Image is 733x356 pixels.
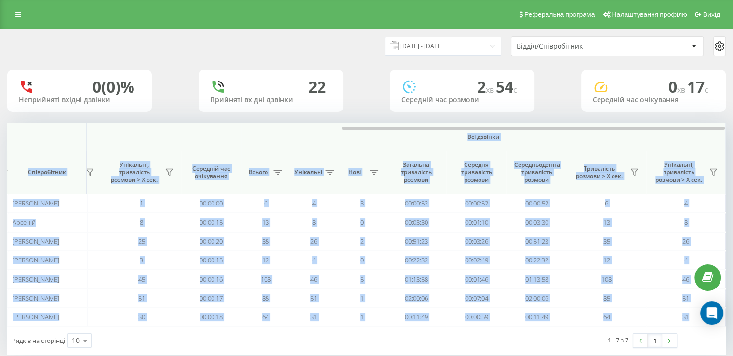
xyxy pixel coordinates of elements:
span: Унікальні [294,168,322,176]
span: 13 [262,218,269,227]
span: 2 [477,76,496,97]
span: [PERSON_NAME] [13,256,59,264]
span: 35 [603,237,610,246]
span: 1 [360,294,364,302]
td: 00:11:49 [506,308,567,327]
div: Відділ/Співробітник [517,42,632,51]
span: 8 [312,218,316,227]
div: 10 [72,336,80,345]
td: 00:02:49 [446,251,506,270]
td: 00:00:00 [181,194,241,213]
span: 51 [310,294,317,302]
span: Середня тривалість розмови [453,161,499,184]
span: 3 [140,256,143,264]
span: 64 [262,313,269,321]
span: [PERSON_NAME] [13,237,59,246]
span: [PERSON_NAME] [13,294,59,302]
span: Середній час очікування [188,165,234,180]
span: 5 [360,275,364,284]
div: Середній час очікування [593,96,714,104]
span: 31 [310,313,317,321]
td: 00:51:23 [386,232,446,251]
span: Тривалість розмови > Х сек. [572,165,627,180]
div: 22 [308,78,326,96]
td: 00:03:26 [446,232,506,251]
td: 00:07:04 [446,289,506,308]
div: Середній час розмови [401,96,523,104]
span: Рядків на сторінці [12,336,65,345]
span: 31 [682,313,689,321]
span: [PERSON_NAME] [13,313,59,321]
td: 00:11:49 [386,308,446,327]
td: 00:22:32 [506,251,567,270]
span: 2 [360,237,364,246]
div: 1 - 7 з 7 [608,335,628,345]
td: 00:00:20 [181,232,241,251]
span: 26 [682,237,689,246]
span: 54 [496,76,517,97]
td: 02:00:06 [386,289,446,308]
span: Нові [343,168,367,176]
span: 6 [264,199,267,207]
span: Арсеній [13,218,36,227]
span: 4 [312,256,316,264]
span: 0 [668,76,687,97]
span: 12 [262,256,269,264]
span: 26 [310,237,317,246]
div: Неприйняті вхідні дзвінки [19,96,140,104]
span: 46 [682,275,689,284]
td: 01:13:58 [506,270,567,288]
td: 00:51:23 [506,232,567,251]
td: 00:00:18 [181,308,241,327]
td: 00:00:59 [446,308,506,327]
span: 30 [138,313,145,321]
span: хв [486,84,496,95]
span: 3 [360,199,364,207]
td: 00:00:52 [386,194,446,213]
span: 8 [140,218,143,227]
td: 00:03:30 [386,213,446,232]
span: Співробітник [15,168,78,176]
span: [PERSON_NAME] [13,275,59,284]
span: Всього [246,168,270,176]
div: 0 (0)% [93,78,134,96]
span: 108 [601,275,612,284]
td: 00:00:52 [446,194,506,213]
td: 00:00:15 [181,251,241,270]
span: 1 [140,199,143,207]
td: 00:01:10 [446,213,506,232]
span: 35 [262,237,269,246]
span: 25 [138,237,145,246]
span: Унікальні, тривалість розмови > Х сек. [651,161,706,184]
td: 00:03:30 [506,213,567,232]
span: 46 [310,275,317,284]
span: Вихід [703,11,720,18]
span: 85 [603,294,610,302]
span: 64 [603,313,610,321]
span: 4 [684,256,688,264]
span: 12 [603,256,610,264]
span: 4 [684,199,688,207]
span: 0 [360,256,364,264]
a: 1 [648,334,662,347]
td: 00:00:17 [181,289,241,308]
span: c [705,84,708,95]
span: хв [677,84,687,95]
td: 00:00:16 [181,270,241,288]
span: 45 [138,275,145,284]
div: Прийняті вхідні дзвінки [210,96,332,104]
td: 00:01:46 [446,270,506,288]
span: 51 [138,294,145,302]
span: 17 [687,76,708,97]
span: 8 [684,218,688,227]
span: Загальна тривалість розмови [393,161,439,184]
span: 6 [605,199,608,207]
td: 00:00:52 [506,194,567,213]
span: [PERSON_NAME] [13,199,59,207]
div: Open Intercom Messenger [700,301,723,325]
span: Реферальна програма [524,11,595,18]
span: 1 [360,313,364,321]
span: 108 [261,275,271,284]
span: 85 [262,294,269,302]
span: Унікальні, тривалість розмови > Х сек. [107,161,162,184]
